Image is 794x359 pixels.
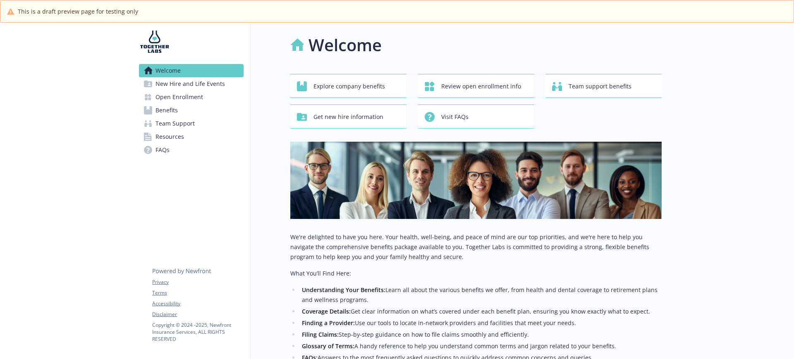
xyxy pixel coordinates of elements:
p: Copyright © 2024 - 2025 , Newfront Insurance Services, ALL RIGHTS RESERVED [152,321,243,342]
span: FAQs [155,143,170,157]
span: Visit FAQs [441,109,469,125]
strong: Understanding Your Benefits: [302,286,385,294]
span: Review open enrollment info [441,78,521,94]
a: Welcome [139,64,244,77]
span: Welcome [155,64,181,77]
a: Privacy [152,278,243,286]
a: Open Enrollment [139,90,244,104]
li: Use our tools to locate in-network providers and facilities that meet your needs. [299,318,662,328]
span: Team support benefits [569,78,631,94]
strong: Finding a Provider: [302,319,355,327]
span: Resources [155,130,184,143]
a: Benefits [139,104,244,117]
p: We're delighted to have you here. Your health, well-being, and peace of mind are our top prioriti... [290,232,662,262]
a: Accessibility [152,300,243,307]
a: FAQs [139,143,244,157]
img: overview page banner [290,142,662,219]
button: Review open enrollment info [418,74,534,98]
p: What You’ll Find Here: [290,269,662,278]
li: Get clear information on what’s covered under each benefit plan, ensuring you know exactly what t... [299,307,662,316]
span: Explore company benefits [313,78,385,94]
strong: Filing Claims: [302,330,339,338]
span: Team Support [155,117,195,130]
strong: Coverage Details: [302,307,351,315]
h1: Welcome [309,33,382,57]
button: Explore company benefits [290,74,407,98]
a: Disclaimer [152,311,243,318]
button: Get new hire information [290,105,407,128]
span: New Hire and Life Events [155,77,225,90]
li: A handy reference to help you understand common terms and jargon related to your benefits. [299,341,662,351]
a: New Hire and Life Events [139,77,244,90]
span: This is a draft preview page for testing only [18,7,138,16]
span: Benefits [155,104,178,117]
button: Team support benefits [545,74,662,98]
strong: Glossary of Terms: [302,342,354,350]
a: Terms [152,289,243,297]
button: Visit FAQs [418,105,534,128]
span: Open Enrollment [155,90,203,104]
li: Learn all about the various benefits we offer, from health and dental coverage to retirement plan... [299,285,662,305]
span: Get new hire information [313,109,383,125]
a: Resources [139,130,244,143]
a: Team Support [139,117,244,130]
li: Step-by-step guidance on how to file claims smoothly and efficiently. [299,330,662,340]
